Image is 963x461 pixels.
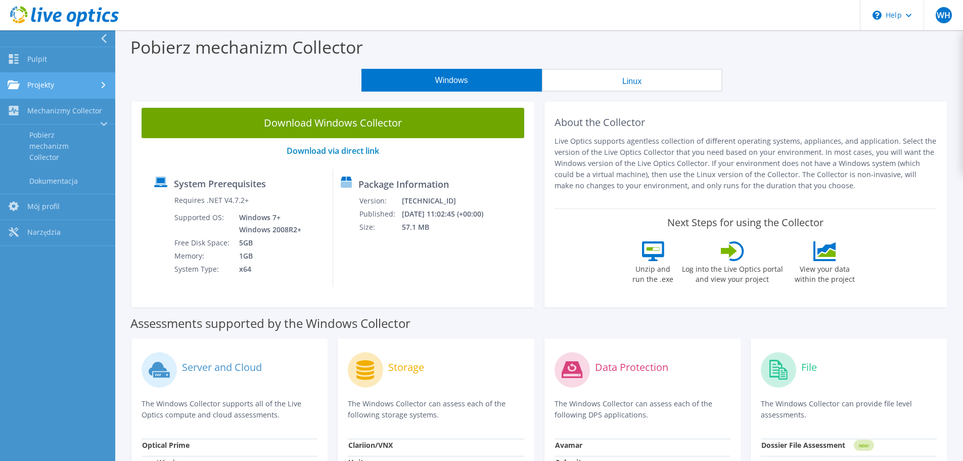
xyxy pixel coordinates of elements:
svg: \n [873,11,882,20]
a: Download Windows Collector [142,108,524,138]
td: Memory: [174,249,232,263]
strong: Dossier File Assessment [761,440,845,450]
td: Published: [359,207,401,221]
td: Version: [359,194,401,207]
label: Unzip and run the .exe [630,261,676,284]
td: 57.1 MB [401,221,496,234]
a: Download via direct link [287,145,379,156]
td: Size: [359,221,401,234]
button: Linux [542,69,722,92]
td: Supported OS: [174,211,232,236]
p: Live Optics supports agentless collection of different operating systems, appliances, and applica... [555,136,937,191]
label: Assessments supported by the Windows Collector [130,318,410,328]
td: System Type: [174,263,232,276]
td: 5GB [232,236,303,249]
label: Next Steps for using the Collector [667,217,823,229]
label: Server and Cloud [182,362,262,372]
label: Pobierz mechanizm Collector [130,35,363,59]
td: [TECHNICAL_ID] [401,194,496,207]
h2: About the Collector [555,116,937,129]
strong: Optical Prime [142,440,190,450]
p: The Windows Collector can assess each of the following storage systems. [348,398,524,421]
td: 1GB [232,249,303,263]
label: Storage [388,362,424,372]
label: System Prerequisites [174,179,266,189]
label: Requires .NET V4.7.2+ [174,195,249,205]
span: WH [936,7,952,23]
tspan: NEW! [858,443,868,448]
button: Windows [361,69,542,92]
label: Log into the Live Optics portal and view your project [681,261,784,284]
strong: Clariion/VNX [348,440,393,450]
label: Package Information [358,179,449,189]
p: The Windows Collector can provide file level assessments. [761,398,937,421]
td: x64 [232,263,303,276]
td: Windows 7+ Windows 2008R2+ [232,211,303,236]
p: The Windows Collector can assess each of the following DPS applications. [555,398,730,421]
label: File [801,362,817,372]
label: View your data within the project [789,261,861,284]
td: Free Disk Space: [174,236,232,249]
p: The Windows Collector supports all of the Live Optics compute and cloud assessments. [142,398,317,421]
label: Data Protection [595,362,668,372]
td: [DATE] 11:02:45 (+00:00) [401,207,496,221]
strong: Avamar [555,440,582,450]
